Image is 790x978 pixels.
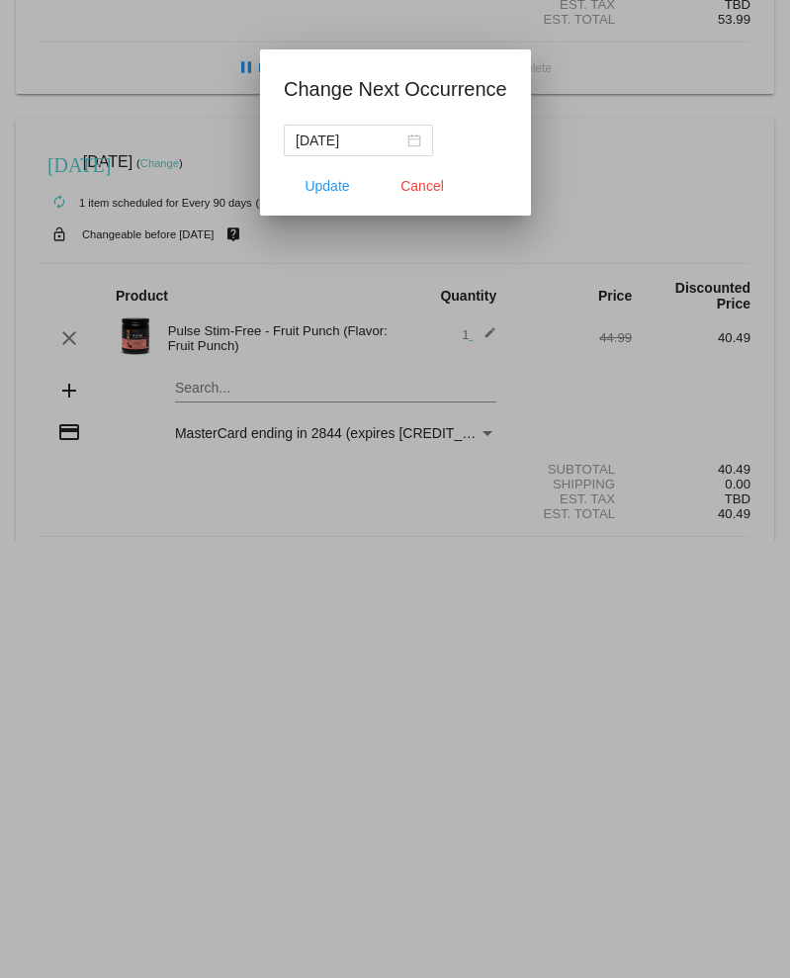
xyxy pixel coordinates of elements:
[400,178,444,194] span: Cancel
[284,168,371,204] button: Update
[284,73,507,105] h1: Change Next Occurrence
[296,130,403,151] input: Select date
[305,178,349,194] span: Update
[379,168,466,204] button: Close dialog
